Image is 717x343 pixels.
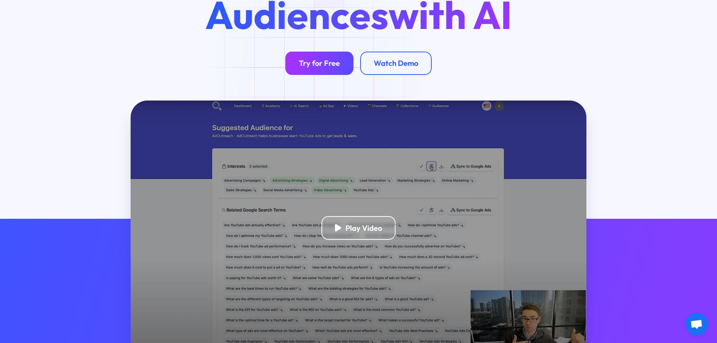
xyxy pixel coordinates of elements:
a: Try for Free [285,52,353,75]
div: Try for Free [299,58,340,68]
div: Open chat [685,313,708,335]
div: Watch Demo [374,58,418,68]
div: Play Video [346,223,382,233]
